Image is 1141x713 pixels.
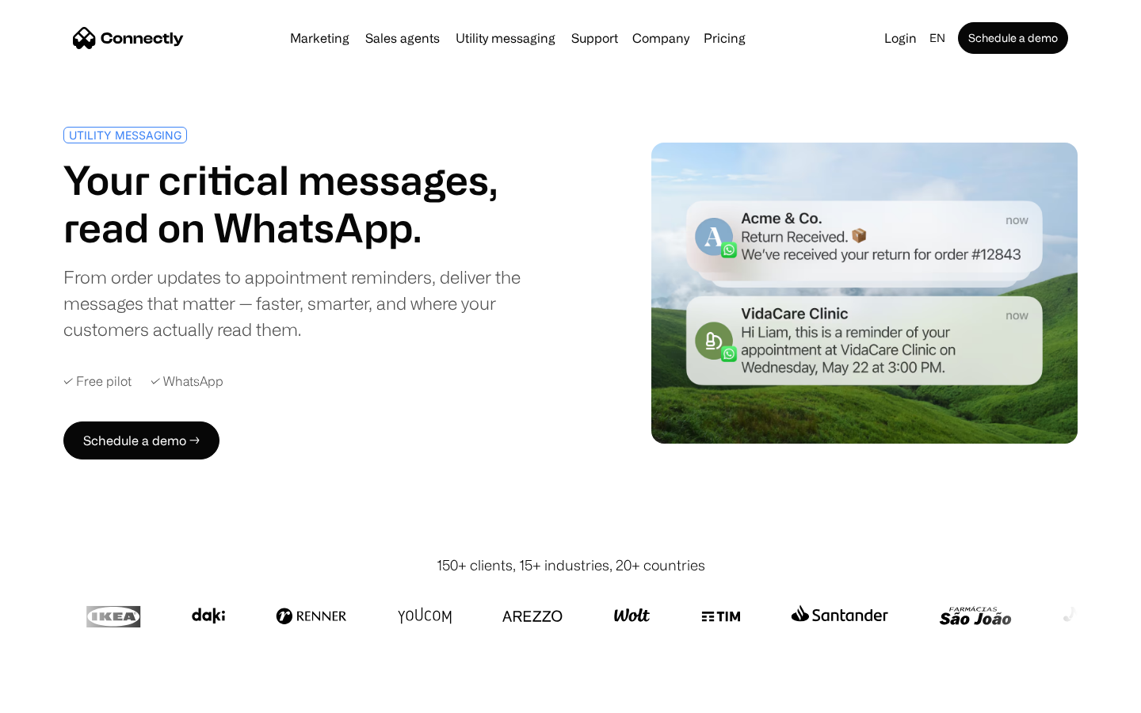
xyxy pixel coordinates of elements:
div: ✓ Free pilot [63,374,132,389]
a: Marketing [284,32,356,44]
div: Company [632,27,689,49]
a: Support [565,32,624,44]
div: 150+ clients, 15+ industries, 20+ countries [437,555,705,576]
div: Company [628,27,694,49]
div: From order updates to appointment reminders, deliver the messages that matter — faster, smarter, ... [63,264,564,342]
div: UTILITY MESSAGING [69,129,181,141]
h1: Your critical messages, read on WhatsApp. [63,156,564,251]
ul: Language list [32,685,95,707]
a: Pricing [697,32,752,44]
a: Utility messaging [449,32,562,44]
a: Login [878,27,923,49]
div: en [929,27,945,49]
a: Schedule a demo [958,22,1068,54]
a: home [73,26,184,50]
div: ✓ WhatsApp [151,374,223,389]
aside: Language selected: English [16,684,95,707]
div: en [923,27,955,49]
a: Sales agents [359,32,446,44]
a: Schedule a demo → [63,421,219,459]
